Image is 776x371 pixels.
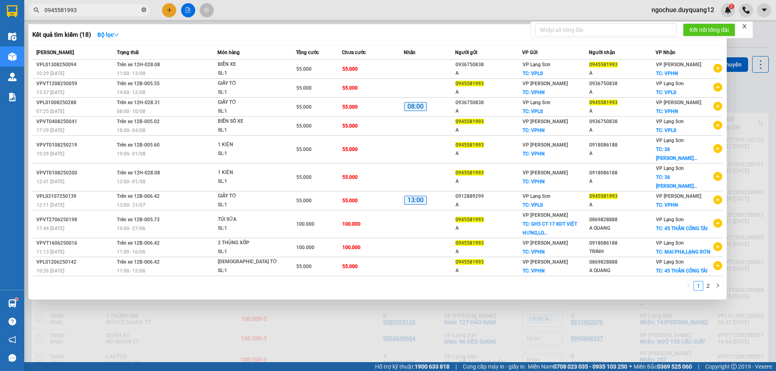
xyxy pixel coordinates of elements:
span: 0945581993 [455,259,484,265]
span: Trên xe 12B-006.42 [117,240,160,246]
span: 55.000 [342,147,358,152]
span: 11:13 [DATE] [36,249,64,255]
span: plus-circle [713,195,722,204]
span: Trên xe 12B-006.42 [117,259,160,265]
span: 55.000 [342,198,358,203]
span: 0945581993 [455,240,484,246]
span: VP [PERSON_NAME] [523,142,568,148]
span: VP Lạng Sơn [523,100,550,105]
span: TC: VPLS [523,202,543,208]
div: 0869828888 [589,216,655,224]
div: [DEMOGRAPHIC_DATA] TỜ [218,258,278,266]
span: 07:25 [DATE] [36,109,64,114]
span: Món hàng [217,50,240,55]
span: TC: GH5 CT 17 KĐT VIỆT HƯNG,LO... [523,221,578,236]
div: VPLS1206250142 [36,258,114,266]
span: VP Lạng Sơn [523,62,550,67]
div: TÚI SỮA [218,215,278,224]
span: close-circle [141,7,146,12]
span: 0945581993 [589,193,618,199]
span: 11:00 - 16/06 [117,249,145,255]
span: VP Lạng Sơn [656,81,684,86]
span: TC: VPHN [523,268,545,274]
div: 0869828888 [589,258,655,266]
span: VP [PERSON_NAME] [523,212,568,218]
span: Trạng thái [117,50,139,55]
span: Trên xe 12B-006.42 [117,193,160,199]
span: VP Lạng Sơn [656,259,684,265]
span: 55.000 [342,85,358,91]
span: TC: VPLS [523,109,543,114]
span: close-circle [141,6,146,14]
span: plus-circle [713,261,722,270]
span: VP [PERSON_NAME] [523,240,568,246]
span: left [686,283,691,288]
a: 2 [704,281,713,290]
sup: 1 [15,298,18,300]
span: TC: VPHN [523,179,545,184]
span: VP Nhận [656,50,675,55]
span: Chưa cước [342,50,366,55]
input: Nhập số tổng đài [535,23,677,36]
span: 13:57 [DATE] [36,90,64,95]
img: warehouse-icon [8,52,17,61]
span: Nhãn [404,50,415,55]
div: 2 THÙNG XỐP [218,239,278,247]
input: Tìm tên, số ĐT hoặc mã đơn [44,6,140,15]
img: warehouse-icon [8,32,17,41]
span: [PERSON_NAME] [36,50,74,55]
span: 13:00 - 31/07 [117,202,145,208]
span: 0945581993 [589,62,618,67]
span: TC: 36 [PERSON_NAME]... [656,147,697,161]
span: 55.000 [296,174,312,180]
span: Người gửi [455,50,477,55]
span: plus-circle [713,102,722,111]
span: 55.000 [296,85,312,91]
span: VP [PERSON_NAME] [523,170,568,176]
span: TC: 36 [PERSON_NAME]... [656,174,697,189]
span: Trên xe 12B-005.73 [117,217,160,222]
li: 1 [694,281,703,291]
div: VPVT1208250059 [36,80,114,88]
div: A QUANG [589,266,655,275]
span: search [34,7,39,13]
span: 19:29 [DATE] [36,151,64,157]
div: 1 KIỆN [218,140,278,149]
span: 18:00 - 04/08 [117,128,145,133]
span: question-circle [8,318,16,325]
span: down [114,32,119,38]
span: 55.000 [342,66,358,72]
span: plus-circle [713,83,722,92]
span: 0945581993 [455,170,484,176]
span: 0945581993 [455,81,484,86]
div: 1 KIỆN [218,168,278,177]
span: VP [PERSON_NAME] [523,119,568,124]
span: message [8,354,16,362]
div: GIẤY TỜ [218,79,278,88]
div: VPVT0108250219 [36,141,114,149]
span: notification [8,336,16,344]
span: plus-circle [713,121,722,130]
div: A [455,266,521,275]
span: plus-circle [713,172,722,181]
div: VPLS3107250139 [36,192,114,201]
div: BIỂN SỐ XE [218,117,278,126]
span: 11:00 - 12/06 [117,268,145,274]
span: TC: VPHN [523,151,545,157]
div: A [455,88,521,96]
span: Trên xe 12H-028.08 [117,62,160,67]
span: 17:44 [DATE] [36,226,64,231]
div: 0912889299 [455,192,521,201]
div: A [589,149,655,158]
div: A [455,224,521,233]
div: VPVT2706250198 [36,216,114,224]
span: 0945581993 [455,217,484,222]
span: Người nhận [589,50,615,55]
span: Trên xe 12B-005.02 [117,119,160,124]
span: Tổng cước [296,50,319,55]
span: 12:11 [DATE] [36,202,64,208]
span: TC: MAI PHA,LẠNG SƠN [656,249,711,255]
span: 12:41 [DATE] [36,179,64,184]
span: 55.000 [296,198,312,203]
div: SL: 1 [218,149,278,158]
